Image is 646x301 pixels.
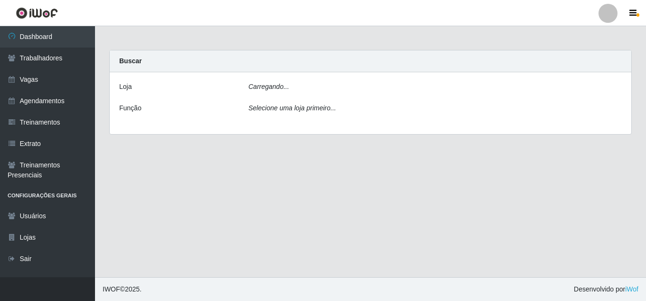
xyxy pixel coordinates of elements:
strong: Buscar [119,57,142,65]
span: IWOF [103,285,120,293]
span: © 2025 . [103,284,142,294]
img: CoreUI Logo [16,7,58,19]
i: Selecione uma loja primeiro... [248,104,336,112]
i: Carregando... [248,83,289,90]
a: iWof [625,285,638,293]
label: Função [119,103,142,113]
span: Desenvolvido por [574,284,638,294]
label: Loja [119,82,132,92]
